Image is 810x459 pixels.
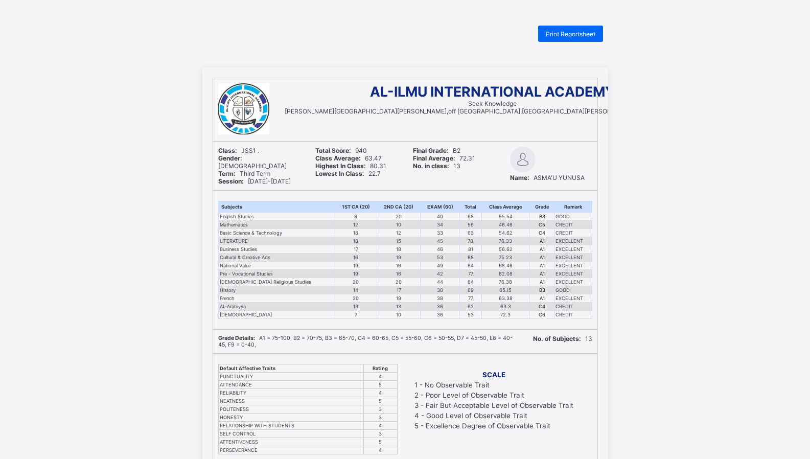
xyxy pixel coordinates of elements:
th: SCALE [414,370,574,379]
td: Pre - Vocational Studies [218,270,335,278]
td: National Value [218,262,335,270]
td: PERSEVERANCE [218,446,363,454]
td: 84 [460,278,481,286]
b: Grade Details: [218,335,255,341]
th: Class Average [481,201,529,213]
td: AL-Arabiyya [218,303,335,311]
b: Total Score: [315,147,351,154]
td: 10 [377,311,421,319]
td: HONESTY [218,414,363,422]
span: 63.47 [315,154,382,162]
td: SELF CONTROL [218,430,363,438]
td: 20 [335,294,377,303]
span: 13 [533,335,592,342]
b: No. in class: [413,162,449,170]
th: Default Affective Traits [218,364,363,373]
td: A1 [529,245,554,254]
td: 34 [421,221,460,229]
b: Name: [510,174,529,181]
td: B3 [529,213,554,221]
td: A1 [529,270,554,278]
td: 42 [421,270,460,278]
td: 19 [335,262,377,270]
td: 5 - Excellence Degree of Observable Trait [414,421,574,430]
td: 2 - Poor Level of Observable Trait [414,391,574,400]
td: 81 [460,245,481,254]
td: History [218,286,335,294]
td: 8 [335,213,377,221]
td: 77 [460,270,481,278]
td: 3 [363,430,397,438]
td: 5 [363,397,397,405]
td: 16 [377,270,421,278]
td: 76.33 [481,237,529,245]
b: Term: [218,170,236,177]
td: 4 [363,446,397,454]
td: CREDIT [554,311,592,319]
td: 4 - Good Level of Observable Trait [414,411,574,420]
span: 72.31 [413,154,475,162]
td: GOOD [554,213,592,221]
td: English Studies [218,213,335,221]
td: 62.08 [481,270,529,278]
td: 18 [335,237,377,245]
td: 78 [460,237,481,245]
span: [PERSON_NAME][GEOGRAPHIC_DATA][PERSON_NAME],off [GEOGRAPHIC_DATA],[GEOGRAPHIC_DATA][PERSON_NAME],... [285,107,700,115]
td: 63 [460,229,481,237]
td: B3 [529,286,554,294]
th: Total [460,201,481,213]
span: Seek Knowledge [468,100,517,107]
span: [DATE]-[DATE] [218,177,291,185]
span: A1 = 75-100, B2 = 70-75, B3 = 65-70, C4 = 60-65, C5 = 55-60, C6 = 50-55, D7 = 45-50, E8 = 40-45, ... [218,335,513,348]
span: AL-ILMU INTERNATIONAL ACADEMY [370,83,615,100]
th: Subjects [218,201,335,213]
td: 44 [421,278,460,286]
th: Rating [363,364,397,373]
span: Print Reportsheet [546,30,595,38]
td: ATTENTIVENESS [218,438,363,446]
td: C6 [529,311,554,319]
td: RELIABILITY [218,389,363,397]
td: EXCELLENT [554,278,592,286]
td: 36 [421,303,460,311]
td: 63.38 [481,294,529,303]
td: RELATIONSHIP WITH STUDENTS [218,422,363,430]
td: 16 [377,262,421,270]
td: 46.46 [481,221,529,229]
td: 38 [421,286,460,294]
td: 17 [335,245,377,254]
td: 88 [460,254,481,262]
td: 49 [421,262,460,270]
td: 68 [460,213,481,221]
td: ATTENDANCE [218,381,363,389]
td: EXCELLENT [554,294,592,303]
th: Remark [554,201,592,213]
th: 1ST CA (20) [335,201,377,213]
td: 12 [335,221,377,229]
td: 33 [421,229,460,237]
b: Lowest In Class: [315,170,364,177]
td: 40 [421,213,460,221]
td: 7 [335,311,377,319]
b: Final Grade: [413,147,449,154]
span: [DEMOGRAPHIC_DATA] [218,154,287,170]
td: [DEMOGRAPHIC_DATA] [218,311,335,319]
span: Third Term [218,170,270,177]
td: EXCELLENT [554,237,592,245]
td: POLITENESS [218,405,363,414]
td: 5 [363,381,397,389]
td: 56 [460,221,481,229]
b: Highest In Class: [315,162,366,170]
b: Class: [218,147,237,154]
td: 20 [377,278,421,286]
td: EXCELLENT [554,262,592,270]
td: 20 [335,278,377,286]
td: 19 [377,294,421,303]
td: 77 [460,294,481,303]
td: 62 [460,303,481,311]
span: JSS1 . [218,147,259,154]
td: 10 [377,221,421,229]
td: 1 - No Observable Trait [414,380,574,389]
td: 14 [335,286,377,294]
td: C4 [529,303,554,311]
